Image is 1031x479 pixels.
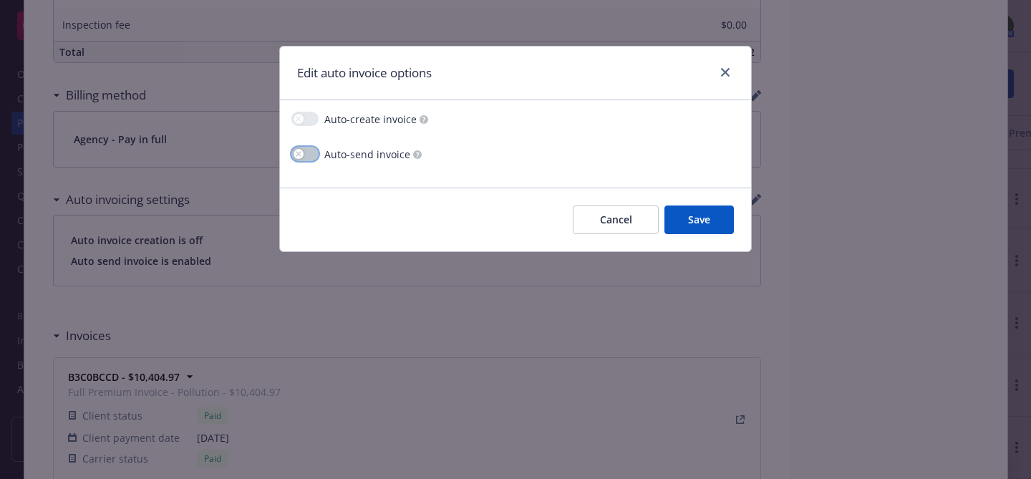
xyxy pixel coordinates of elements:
button: Cancel [573,205,659,234]
a: close [717,64,734,81]
span: Cancel [600,213,632,226]
span: Auto-create invoice [324,112,417,127]
span: Auto-send invoice [324,147,410,162]
button: Save [664,205,734,234]
span: Save [688,213,710,226]
h1: Edit auto invoice options [297,64,432,82]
